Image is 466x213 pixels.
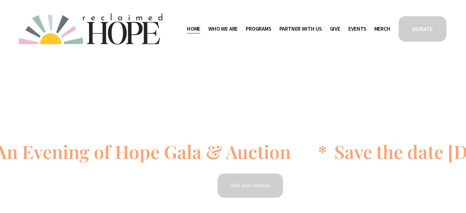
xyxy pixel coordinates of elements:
[348,24,366,34] a: Events
[279,25,322,33] span: Partner With Us
[217,173,284,199] a: Get your tickets
[398,15,447,43] a: DONATE
[279,24,322,34] a: folder dropdown
[208,24,238,34] a: folder dropdown
[208,25,238,33] span: Who We Are
[246,24,271,34] a: folder dropdown
[19,13,162,44] img: Reclaimed Hope Initiative
[374,24,390,34] a: Merch
[187,24,200,34] a: Home
[330,24,340,34] a: Give
[246,25,271,33] span: Programs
